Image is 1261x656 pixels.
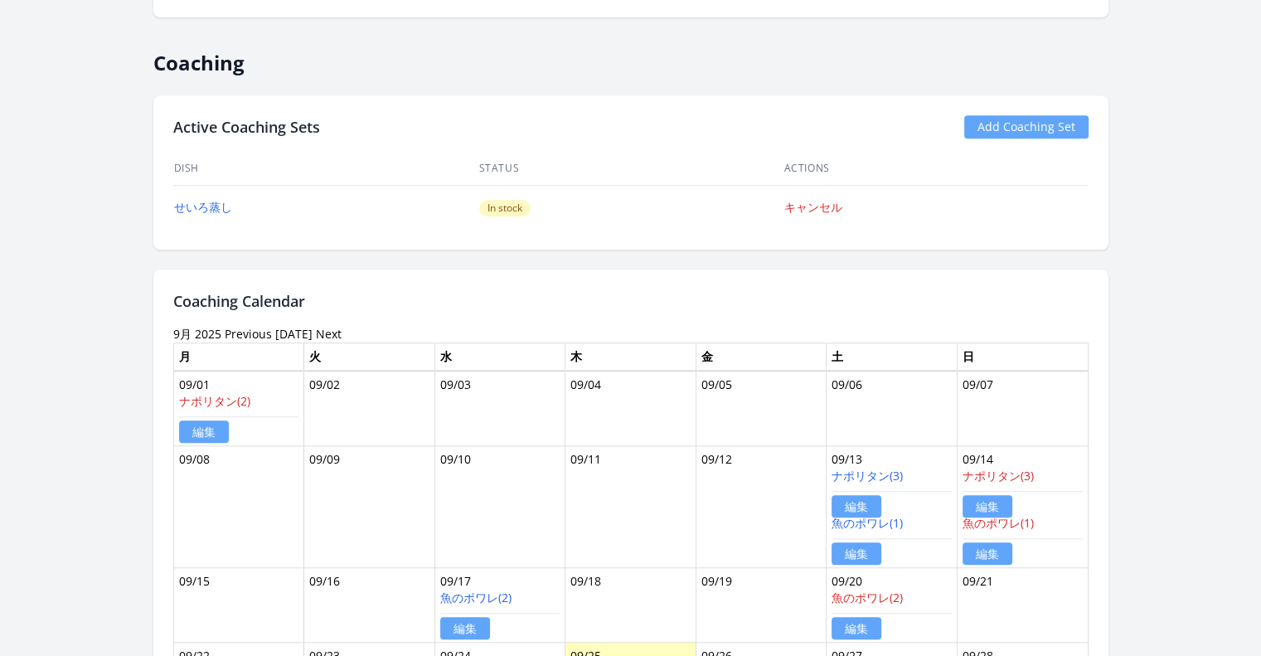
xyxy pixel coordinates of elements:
[173,371,304,446] td: 09/01
[565,343,696,371] th: 木
[783,152,1089,186] th: Actions
[784,199,842,215] a: キャンセル
[153,37,1108,75] h2: Coaching
[440,590,512,605] a: 魚のポワレ(2)
[173,289,1089,313] h2: Coaching Calendar
[434,371,565,446] td: 09/03
[316,326,342,342] a: Next
[957,445,1088,567] td: 09/14
[957,371,1088,446] td: 09/07
[696,371,827,446] td: 09/05
[304,567,435,642] td: 09/16
[696,445,827,567] td: 09/12
[832,515,903,531] a: 魚のポワレ(1)
[179,393,250,409] a: ナポリタン(2)
[565,567,696,642] td: 09/18
[440,617,490,639] a: 編集
[827,445,958,567] td: 09/13
[225,326,272,342] a: Previous
[434,343,565,371] th: 水
[478,152,783,186] th: Status
[434,445,565,567] td: 09/10
[173,326,221,342] time: 9月 2025
[173,152,478,186] th: Dish
[832,590,903,605] a: 魚のポワレ(2)
[827,371,958,446] td: 09/06
[565,445,696,567] td: 09/11
[832,495,881,518] a: 編集
[304,343,435,371] th: 火
[173,343,304,371] th: 月
[173,115,320,138] h2: Active Coaching Sets
[434,567,565,642] td: 09/17
[957,567,1088,642] td: 09/21
[832,468,903,483] a: ナポリタン(3)
[696,567,827,642] td: 09/19
[964,115,1089,138] a: Add Coaching Set
[304,371,435,446] td: 09/02
[174,199,232,215] a: せいろ蒸し
[179,420,229,443] a: 編集
[957,343,1088,371] th: 日
[963,542,1012,565] a: 編集
[827,343,958,371] th: 土
[173,445,304,567] td: 09/08
[565,371,696,446] td: 09/04
[963,515,1034,531] a: 魚のポワレ(1)
[173,567,304,642] td: 09/15
[479,200,531,216] span: In stock
[304,445,435,567] td: 09/09
[275,326,313,342] a: [DATE]
[963,468,1034,483] a: ナポリタン(3)
[832,617,881,639] a: 編集
[963,495,1012,518] a: 編集
[696,343,827,371] th: 金
[832,542,881,565] a: 編集
[827,567,958,642] td: 09/20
